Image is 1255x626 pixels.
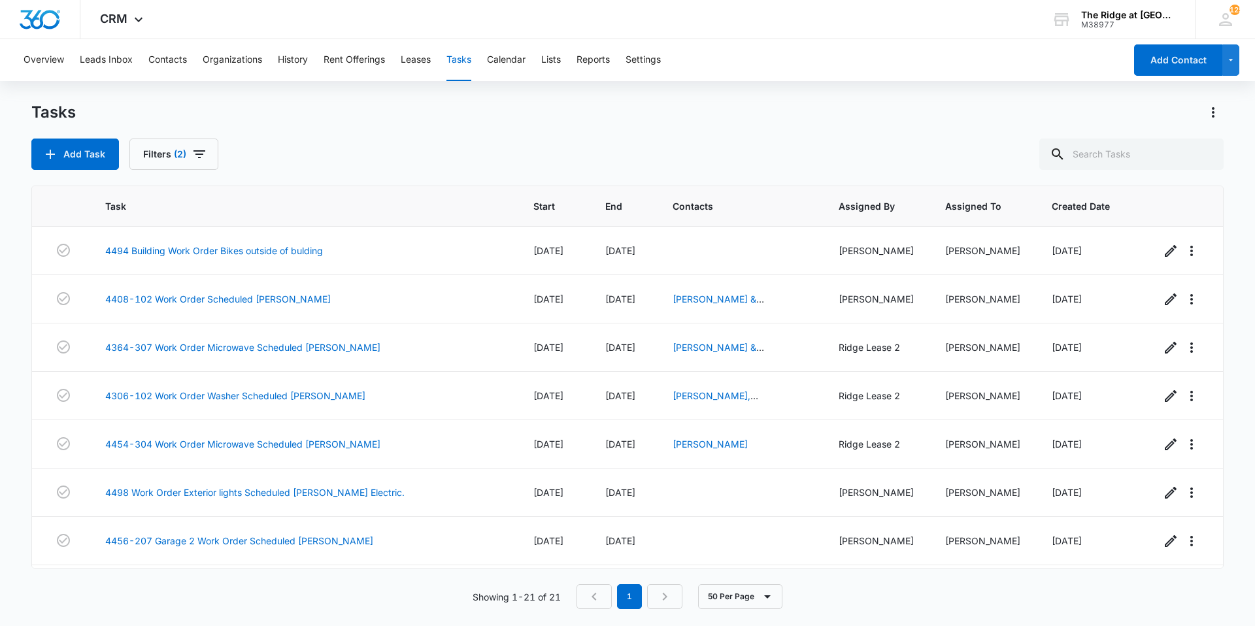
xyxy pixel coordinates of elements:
div: account id [1081,20,1177,29]
span: [DATE] [605,438,635,450]
a: [PERSON_NAME] & [PERSON_NAME] [673,342,764,367]
a: [PERSON_NAME] & [PERSON_NAME] [673,293,764,318]
div: [PERSON_NAME] [839,534,914,548]
a: 4498 Work Order Exterior lights Scheduled [PERSON_NAME] Electric. [105,486,405,499]
span: Contacts [673,199,788,213]
button: Rent Offerings [324,39,385,81]
h1: Tasks [31,103,76,122]
div: Ridge Lease 2 [839,389,914,403]
span: Assigned By [839,199,895,213]
a: 4306-102 Work Order Washer Scheduled [PERSON_NAME] [105,389,365,403]
span: CRM [100,12,127,25]
span: [DATE] [533,342,563,353]
a: 4408-102 Work Order Scheduled [PERSON_NAME] [105,292,331,306]
button: Leases [401,39,431,81]
span: [DATE] [1052,293,1082,305]
button: Actions [1203,102,1224,123]
span: [DATE] [1052,438,1082,450]
em: 1 [617,584,642,609]
div: [PERSON_NAME] [945,244,1020,257]
span: [DATE] [605,535,635,546]
button: Filters(2) [129,139,218,170]
button: Leads Inbox [80,39,133,81]
nav: Pagination [577,584,682,609]
div: [PERSON_NAME] [839,292,914,306]
span: [DATE] [1052,342,1082,353]
button: Organizations [203,39,262,81]
div: [PERSON_NAME] [945,340,1020,354]
div: [PERSON_NAME] [945,437,1020,451]
span: [DATE] [533,438,563,450]
span: [DATE] [533,535,563,546]
span: Created Date [1052,199,1110,213]
span: [DATE] [533,390,563,401]
p: Showing 1-21 of 21 [473,590,561,604]
button: History [278,39,308,81]
span: [DATE] [605,245,635,256]
span: [DATE] [533,487,563,498]
span: End [605,199,622,213]
button: Contacts [148,39,187,81]
div: Ridge Lease 2 [839,437,914,451]
span: Start [533,199,555,213]
button: Settings [626,39,661,81]
span: [DATE] [533,245,563,256]
span: [DATE] [1052,245,1082,256]
span: [DATE] [605,342,635,353]
span: [DATE] [605,293,635,305]
button: Add Contact [1134,44,1222,76]
a: 4454-304 Work Order Microwave Scheduled [PERSON_NAME] [105,437,380,451]
a: [PERSON_NAME] [673,438,748,450]
a: 4364-307 Work Order Microwave Scheduled [PERSON_NAME] [105,340,380,354]
div: account name [1081,10,1177,20]
span: [DATE] [605,390,635,401]
span: Assigned To [945,199,1001,213]
div: [PERSON_NAME] [839,244,914,257]
div: [PERSON_NAME] [945,292,1020,306]
div: Ridge Lease 2 [839,340,914,354]
button: Calendar [487,39,526,81]
button: Tasks [446,39,471,81]
span: [DATE] [1052,535,1082,546]
button: 50 Per Page [698,584,782,609]
div: [PERSON_NAME] [945,486,1020,499]
button: Lists [541,39,561,81]
a: [PERSON_NAME], [PERSON_NAME] [PERSON_NAME] [673,390,758,429]
button: Reports [577,39,610,81]
button: Overview [24,39,64,81]
div: notifications count [1230,5,1240,15]
div: [PERSON_NAME] [945,534,1020,548]
span: [DATE] [1052,487,1082,498]
div: [PERSON_NAME] [945,389,1020,403]
span: [DATE] [1052,390,1082,401]
a: 4456-207 Garage 2 Work Order Scheduled [PERSON_NAME] [105,534,373,548]
span: (2) [174,150,186,159]
input: Search Tasks [1039,139,1224,170]
span: 125 [1230,5,1240,15]
div: [PERSON_NAME] [839,486,914,499]
span: [DATE] [605,487,635,498]
span: [DATE] [533,293,563,305]
button: Add Task [31,139,119,170]
span: Task [105,199,483,213]
a: 4494 Building Work Order Bikes outside of bulding [105,244,323,257]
